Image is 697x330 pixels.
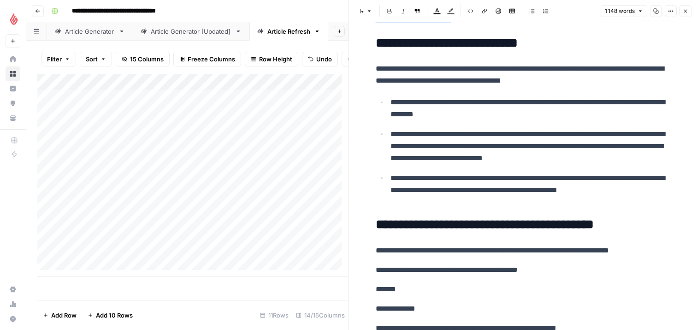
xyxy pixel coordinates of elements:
span: 15 Columns [130,54,164,64]
div: Article Generator [Updated] [151,27,231,36]
span: Freeze Columns [188,54,235,64]
div: Article Refresh [267,27,310,36]
button: Freeze Columns [173,52,241,66]
a: Article Generator [Updated] [133,22,249,41]
a: Article Generator [47,22,133,41]
span: Filter [47,54,62,64]
a: Article Refresh [249,22,328,41]
button: Add Row [37,308,82,323]
span: Undo [316,54,332,64]
a: Browse [6,66,20,81]
button: Filter [41,52,76,66]
div: Article Generator [65,27,115,36]
span: Add Row [51,311,77,320]
div: 14/15 Columns [292,308,348,323]
span: Add 10 Rows [96,311,133,320]
a: Usage [6,297,20,312]
a: Settings [6,282,20,297]
button: Row Height [245,52,298,66]
a: Your Data [6,111,20,126]
button: Workspace: Lightspeed [6,7,20,30]
div: 11 Rows [256,308,292,323]
button: 1 148 words [601,5,647,17]
img: Lightspeed Logo [6,11,22,27]
span: Sort [86,54,98,64]
button: Help + Support [6,312,20,326]
span: 1 148 words [605,7,635,15]
span: Row Height [259,54,292,64]
button: Add 10 Rows [82,308,138,323]
a: Insights [6,81,20,96]
button: Sort [80,52,112,66]
a: Opportunities [6,96,20,111]
button: 15 Columns [116,52,170,66]
button: Undo [302,52,338,66]
a: Home [6,52,20,66]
